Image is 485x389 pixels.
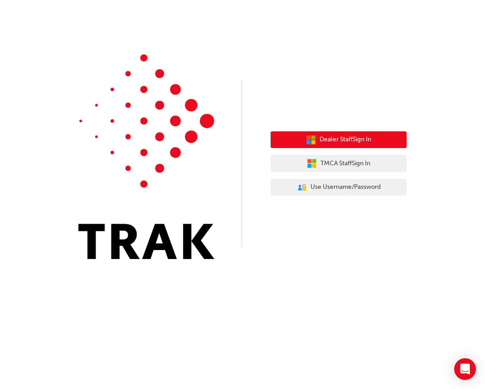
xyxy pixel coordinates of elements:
span: Dealer Staff Sign In [320,134,371,145]
button: Use Username/Password [271,179,407,196]
button: TMCA StaffSign In [271,155,407,172]
div: Open Intercom Messenger [454,358,476,380]
span: TMCA Staff Sign In [320,158,370,169]
span: Use Username/Password [310,182,381,192]
button: Dealer StaffSign In [271,131,407,149]
img: Trak [78,54,214,259]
